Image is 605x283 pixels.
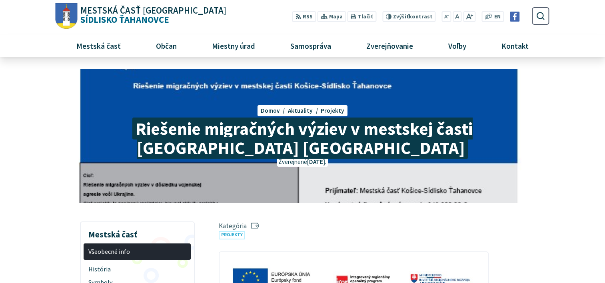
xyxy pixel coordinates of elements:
[393,14,433,20] span: kontrast
[132,118,473,159] span: Riešenie migračných výziev v mestskej časti [GEOGRAPHIC_DATA] [GEOGRAPHIC_DATA]
[62,35,135,56] a: Mestská časť
[463,11,475,22] button: Zväčšiť veľkosť písma
[382,11,435,22] button: Zvýšiťkontrast
[363,35,416,56] span: Zverejňovanie
[277,157,327,167] p: Zverejnené .
[84,224,191,241] h3: Mestská časť
[261,107,280,114] span: Domov
[307,158,325,165] span: [DATE]
[276,35,346,56] a: Samospráva
[510,12,520,22] img: Prejsť na Facebook stránku
[288,107,321,114] a: Aktuality
[494,13,501,21] span: EN
[153,35,180,56] span: Občan
[78,6,227,24] span: Sídlisko Ťahanovce
[56,3,78,29] img: Prejsť na domovskú stránku
[261,107,288,114] a: Domov
[209,35,258,56] span: Miestny úrad
[487,35,543,56] a: Kontakt
[292,11,316,22] a: RSS
[73,35,124,56] span: Mestská časť
[84,263,191,276] a: História
[321,107,344,114] a: Projekty
[317,11,346,22] a: Mapa
[219,221,259,230] span: Kategória
[347,11,376,22] button: Tlačiť
[492,13,503,21] a: EN
[442,11,451,22] button: Zmenšiť veľkosť písma
[358,14,373,20] span: Tlačiť
[88,263,186,276] span: História
[56,3,226,29] a: Logo Sídlisko Ťahanovce, prejsť na domovskú stránku.
[393,13,409,20] span: Zvýšiť
[453,11,461,22] button: Nastaviť pôvodnú veľkosť písma
[499,35,532,56] span: Kontakt
[88,245,186,258] span: Všeobecné info
[141,35,191,56] a: Občan
[80,6,226,15] span: Mestská časť [GEOGRAPHIC_DATA]
[197,35,270,56] a: Miestny úrad
[303,13,313,21] span: RSS
[288,107,313,114] span: Aktuality
[287,35,334,56] span: Samospráva
[352,35,428,56] a: Zverejňovanie
[219,231,245,239] a: Projekty
[84,243,191,260] a: Všeobecné info
[434,35,481,56] a: Voľby
[445,35,469,56] span: Voľby
[329,13,343,21] span: Mapa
